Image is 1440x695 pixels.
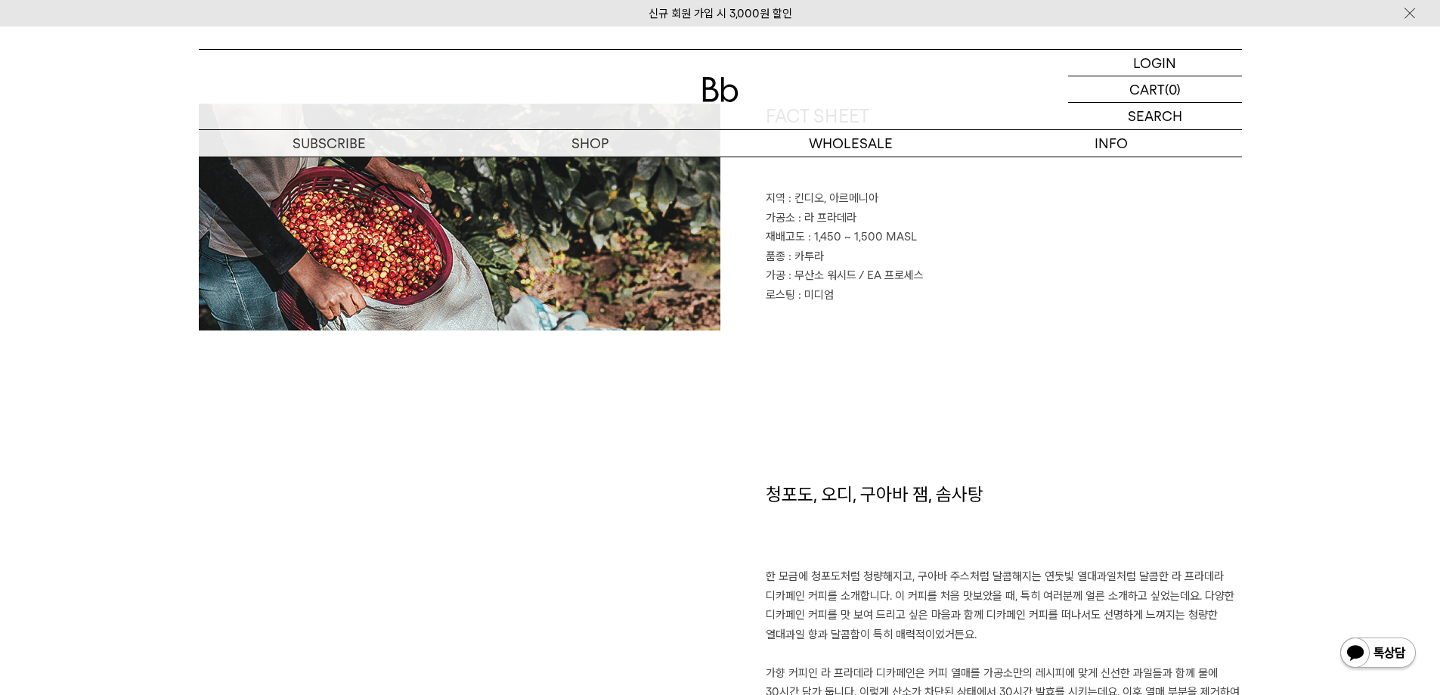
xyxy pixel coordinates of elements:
[199,104,720,330] img: 콜롬비아 라 프라데라 디카페인
[1068,50,1242,76] a: LOGIN
[766,288,795,302] span: 로스팅
[766,211,795,225] span: 가공소
[766,191,785,205] span: 지역
[766,482,1242,568] h1: 청포도, 오디, 구아바 잼, 솜사탕
[460,130,720,157] a: SHOP
[1128,103,1182,129] p: SEARCH
[720,130,981,157] p: WHOLESALE
[1339,636,1417,672] img: 카카오톡 채널 1:1 채팅 버튼
[981,130,1242,157] p: INFO
[1133,50,1176,76] p: LOGIN
[649,7,792,20] a: 신규 회원 가입 시 3,000원 할인
[1129,76,1165,102] p: CART
[788,191,878,205] span: : 킨디오, 아르메니아
[808,230,917,244] span: : 1,450 ~ 1,500 MASL
[702,77,739,102] img: 로고
[788,250,824,263] span: : 카투라
[1068,76,1242,103] a: CART (0)
[199,130,460,157] a: SUBSCRIBE
[798,288,834,302] span: : 미디엄
[766,230,805,244] span: 재배고도
[766,250,785,263] span: 품종
[766,268,785,282] span: 가공
[788,268,924,282] span: : 무산소 워시드 / EA 프로세스
[1165,76,1181,102] p: (0)
[798,211,856,225] span: : 라 프라데라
